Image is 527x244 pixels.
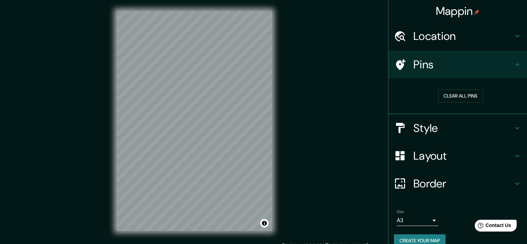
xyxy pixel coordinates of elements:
h4: Pins [413,58,513,71]
h4: Border [413,177,513,191]
button: Clear all pins [438,90,483,102]
h4: Location [413,29,513,43]
div: A3 [397,215,438,226]
img: pin-icon.png [474,9,480,15]
button: Toggle attribution [260,219,269,227]
div: Style [388,114,527,142]
div: Border [388,170,527,197]
iframe: Help widget launcher [465,217,519,236]
canvas: Map [117,11,272,231]
h4: Layout [413,149,513,163]
label: Size [397,209,404,214]
div: Layout [388,142,527,170]
h4: Style [413,121,513,135]
div: Location [388,22,527,50]
div: Pins [388,51,527,78]
h4: Mappin [436,4,480,18]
